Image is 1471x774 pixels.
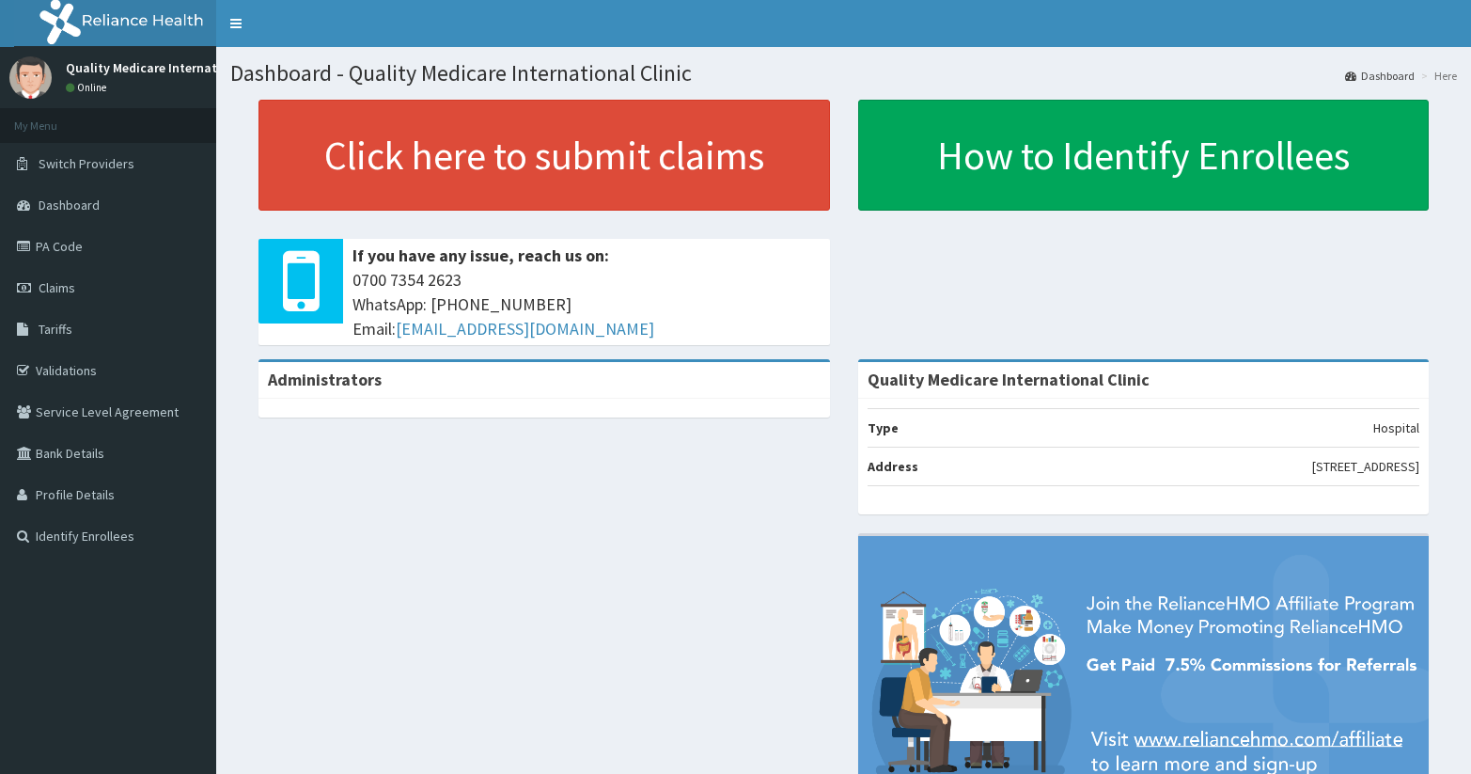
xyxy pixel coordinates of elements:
[1312,457,1419,476] p: [STREET_ADDRESS]
[396,318,654,340] a: [EMAIL_ADDRESS][DOMAIN_NAME]
[868,458,918,475] b: Address
[1345,68,1415,84] a: Dashboard
[66,61,283,74] p: Quality Medicare International Clinic
[39,197,100,213] span: Dashboard
[868,369,1150,390] strong: Quality Medicare International Clinic
[858,100,1430,211] a: How to Identify Enrollees
[258,100,830,211] a: Click here to submit claims
[39,279,75,296] span: Claims
[352,268,821,340] span: 0700 7354 2623 WhatsApp: [PHONE_NUMBER] Email:
[39,321,72,338] span: Tariffs
[352,245,609,266] b: If you have any issue, reach us on:
[868,419,899,436] b: Type
[9,56,52,99] img: User Image
[1373,419,1419,437] p: Hospital
[1416,68,1457,84] li: Here
[268,369,382,390] b: Administrators
[230,61,1457,86] h1: Dashboard - Quality Medicare International Clinic
[66,81,111,94] a: Online
[39,155,134,172] span: Switch Providers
